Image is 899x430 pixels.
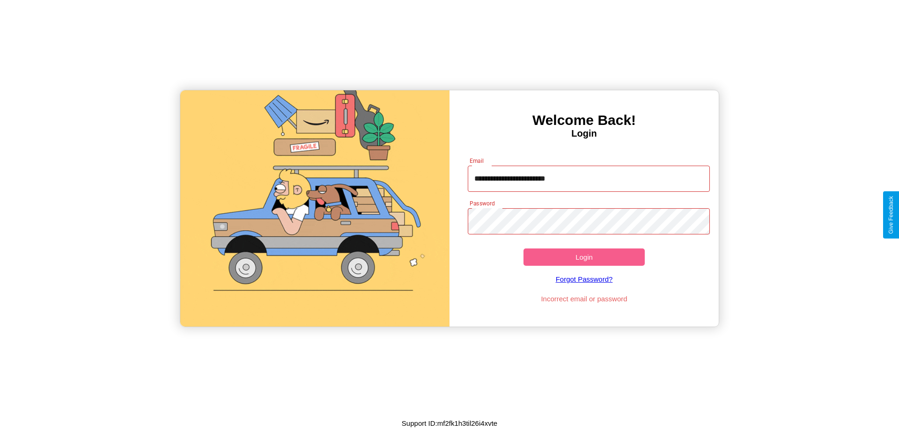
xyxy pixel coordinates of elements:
[463,266,706,292] a: Forgot Password?
[888,196,894,234] div: Give Feedback
[180,90,449,327] img: gif
[402,417,497,430] p: Support ID: mf2fk1h3til26i4xvte
[470,157,484,165] label: Email
[449,112,719,128] h3: Welcome Back!
[463,292,706,305] p: Incorrect email or password
[470,199,494,207] label: Password
[449,128,719,139] h4: Login
[523,248,645,266] button: Login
